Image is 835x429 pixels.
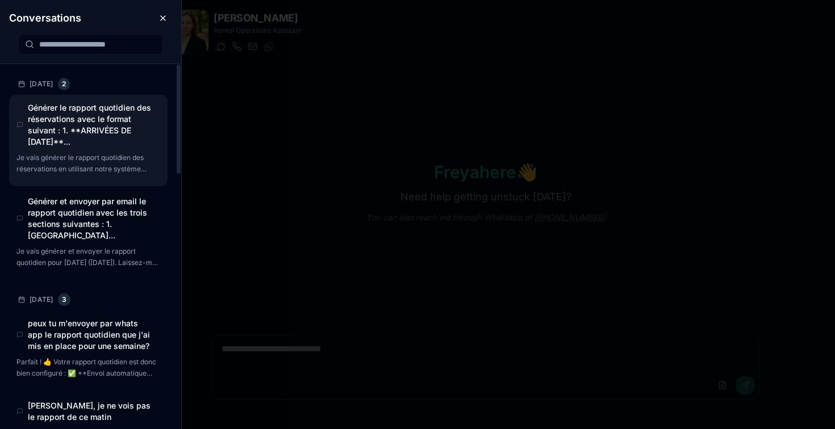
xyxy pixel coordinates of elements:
div: Chat Interface [16,408,23,415]
div: [DATE] [9,289,168,310]
div: Générer et envoyer par email le rapport quotidien avec les trois sections suivantes : 1. [GEOGRAP... [9,188,168,280]
p: Parfait ! 👍 Votre rapport quotidien est donc bien configuré : ✅ **Envoi automatique par email** t... [16,356,158,378]
h4: Salut Freya, je ne vois pas le rapport de ce matin [28,400,153,423]
p: Je vais générer le rapport quotidien des réservations en utilisant notre système Beds24. Laissez-... [16,152,158,174]
p: Je vais générer et envoyer le rapport quotidien pour aujourd'hui (24 septembre 2025). Laissez-moi... [16,246,158,268]
h4: Générer et envoyer par email le rapport quotidien avec les trois sections suivantes : 1. Arrivée... [28,196,153,241]
div: 2 [58,78,70,90]
div: peux tu m'envoyer par whats app le rapport quotidien que j'ai mis en place pour une semaine?Parfa... [9,310,168,390]
div: Chat Interface [16,121,23,128]
div: 3 [58,293,70,306]
h4: peux tu m'envoyer par whats app le rapport quotidien que j'ai mis en place pour une semaine? [28,318,153,352]
button: Close conversations panel [154,9,172,27]
div: [DATE] [9,73,168,95]
div: Chat Interface [16,331,23,338]
h3: Conversations [9,10,81,26]
h4: Générer le rapport quotidien des réservations avec le format suivant : 1. **ARRIVÉES DE DEMAIN**... [28,102,153,148]
div: Générer le rapport quotidien des réservations avec le format suivant : 1. **ARRIVÉES DE [DATE]**.... [9,95,168,186]
div: Chat Interface [16,215,23,222]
